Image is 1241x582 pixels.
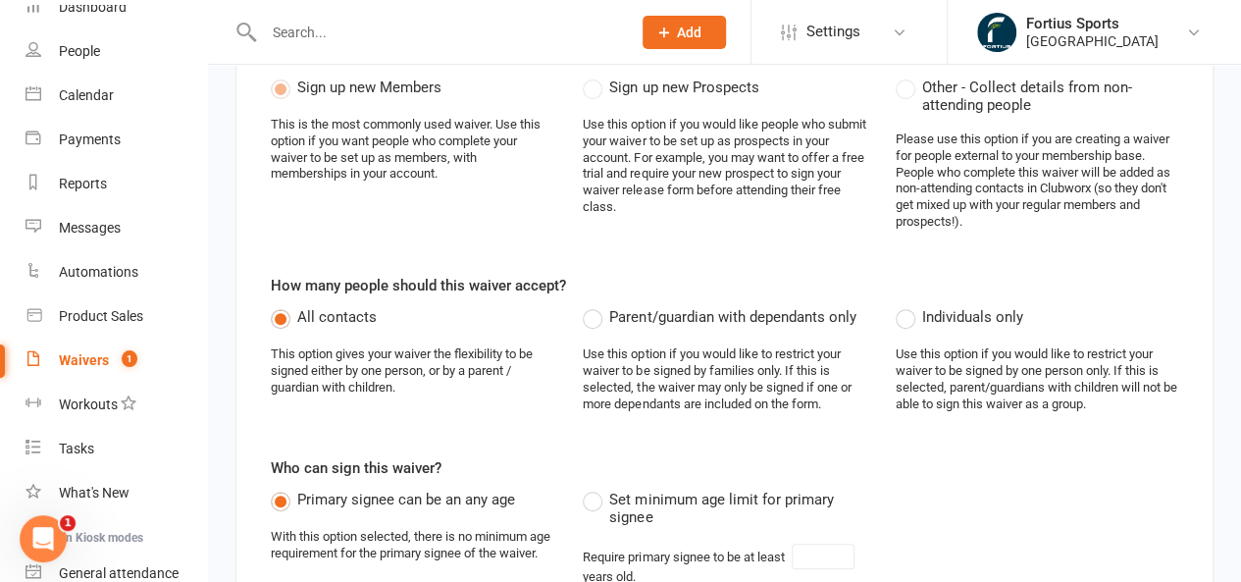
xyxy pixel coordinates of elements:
a: Payments [26,118,207,162]
span: All contacts [297,305,377,326]
a: People [26,29,207,74]
a: Reports [26,162,207,206]
div: Waivers [59,352,109,368]
label: Who can sign this waiver? [271,456,441,480]
a: What's New [26,471,207,515]
span: 1 [60,515,76,531]
div: Workouts [59,397,118,412]
button: Add [643,16,726,49]
div: Use this option if you would like to restrict your waiver to be signed by families only. If this ... [583,346,865,413]
a: Messages [26,206,207,250]
div: People [59,43,100,59]
div: Use this option if you would like to restrict your waiver to be signed by one person only. If thi... [896,346,1178,413]
span: Individuals only [922,305,1023,326]
span: Settings [806,10,860,54]
div: Fortius Sports [1026,15,1159,32]
div: Calendar [59,87,114,103]
span: Sign up new Members [297,76,441,96]
iframe: Intercom live chat [20,515,67,562]
div: This is the most commonly used waiver. Use this option if you want people who complete your waive... [271,117,553,184]
a: Automations [26,250,207,294]
a: Product Sales [26,294,207,339]
label: How many people should this waiver accept? [271,274,566,297]
span: Sign up new Prospects [609,76,758,96]
a: Waivers 1 [26,339,207,383]
div: Messages [59,220,121,236]
a: Workouts [26,383,207,427]
input: Search... [258,19,618,46]
div: Please use this option if you are creating a waiver for people external to your membership base. ... [896,132,1178,231]
div: Payments [59,132,121,147]
span: Set minimum age limit for primary signee [609,488,865,526]
span: Primary signee can be an any age [297,488,515,508]
div: What's New [59,485,129,501]
div: Use this option if you would like people who submit your waiver to be set up as prospects in your... [583,117,865,216]
img: thumb_image1743802567.png [977,13,1016,52]
div: With this option selected, there is no minimum age requirement for the primary signee of the waiver. [271,529,553,562]
a: Tasks [26,427,207,471]
div: Product Sales [59,308,143,324]
a: Calendar [26,74,207,118]
div: General attendance [59,565,179,581]
div: Tasks [59,441,94,456]
span: Other - Collect details from non-attending people [922,76,1178,114]
div: Reports [59,176,107,191]
span: 1 [122,350,137,367]
span: Add [677,25,701,40]
span: Parent/guardian with dependants only [609,305,855,326]
div: [GEOGRAPHIC_DATA] [1026,32,1159,50]
div: Automations [59,264,138,280]
div: This option gives your waiver the flexibility to be signed either by one person, or by a parent /... [271,346,553,397]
